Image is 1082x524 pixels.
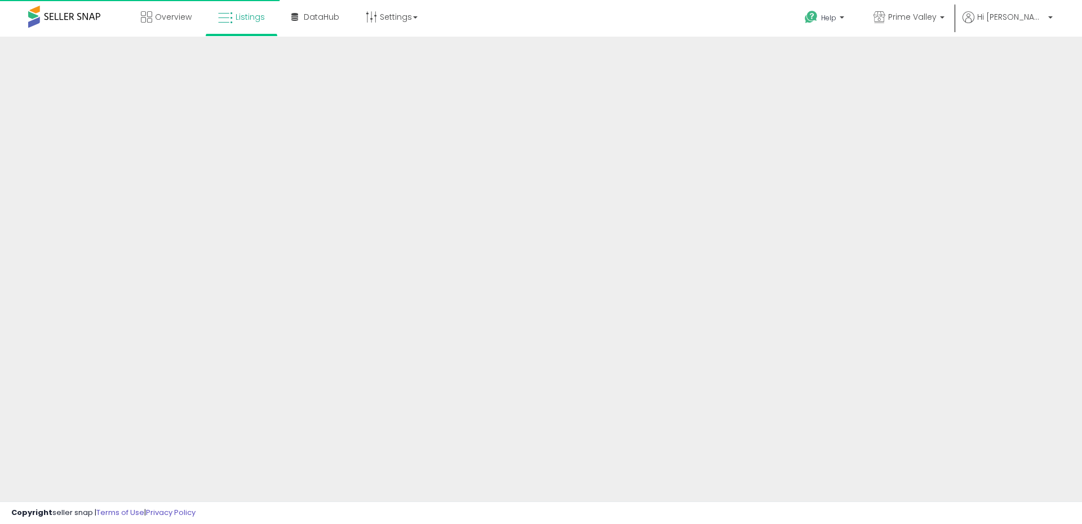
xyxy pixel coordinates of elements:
[304,11,339,23] span: DataHub
[963,11,1053,37] a: Hi [PERSON_NAME]
[155,11,192,23] span: Overview
[821,13,836,23] span: Help
[977,11,1045,23] span: Hi [PERSON_NAME]
[804,10,818,24] i: Get Help
[236,11,265,23] span: Listings
[796,2,855,37] a: Help
[888,11,937,23] span: Prime Valley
